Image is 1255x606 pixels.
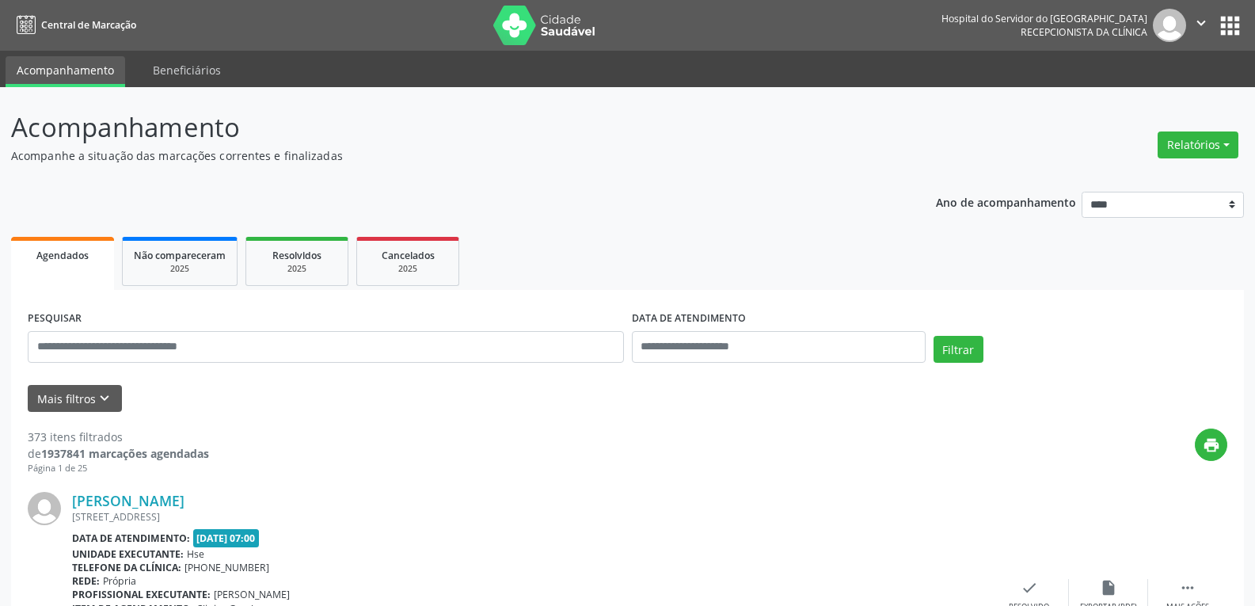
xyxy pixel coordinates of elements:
[1158,131,1238,158] button: Relatórios
[41,446,209,461] strong: 1937841 marcações agendadas
[134,263,226,275] div: 2025
[103,574,136,588] span: Própria
[382,249,435,262] span: Cancelados
[187,547,204,561] span: Hse
[72,561,181,574] b: Telefone da clínica:
[28,307,82,331] label: PESQUISAR
[28,429,209,445] div: 373 itens filtrados
[36,249,89,262] span: Agendados
[1021,579,1038,596] i: check
[1153,9,1186,42] img: img
[184,561,269,574] span: [PHONE_NUMBER]
[368,263,447,275] div: 2025
[72,547,184,561] b: Unidade executante:
[1192,14,1210,32] i: 
[11,108,874,147] p: Acompanhamento
[272,249,321,262] span: Resolvidos
[134,249,226,262] span: Não compareceram
[96,390,113,407] i: keyboard_arrow_down
[632,307,746,331] label: DATA DE ATENDIMENTO
[1179,579,1196,596] i: 
[28,445,209,462] div: de
[1186,9,1216,42] button: 
[257,263,337,275] div: 2025
[11,147,874,164] p: Acompanhe a situação das marcações correntes e finalizadas
[1203,436,1220,454] i: print
[193,529,260,547] span: [DATE] 07:00
[1100,579,1117,596] i: insert_drive_file
[28,462,209,475] div: Página 1 de 25
[72,532,190,545] b: Data de atendimento:
[142,56,232,84] a: Beneficiários
[1195,429,1227,461] button: print
[41,18,136,32] span: Central de Marcação
[941,12,1147,25] div: Hospital do Servidor do [GEOGRAPHIC_DATA]
[72,510,990,524] div: [STREET_ADDRESS]
[214,588,290,601] span: [PERSON_NAME]
[28,492,61,525] img: img
[28,385,122,413] button: Mais filtroskeyboard_arrow_down
[72,588,211,601] b: Profissional executante:
[936,192,1076,212] p: Ano de acompanhamento
[1216,12,1244,40] button: apps
[72,492,184,509] a: [PERSON_NAME]
[6,56,125,87] a: Acompanhamento
[1021,25,1147,39] span: Recepcionista da clínica
[11,12,136,38] a: Central de Marcação
[72,574,100,588] b: Rede:
[934,336,983,363] button: Filtrar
